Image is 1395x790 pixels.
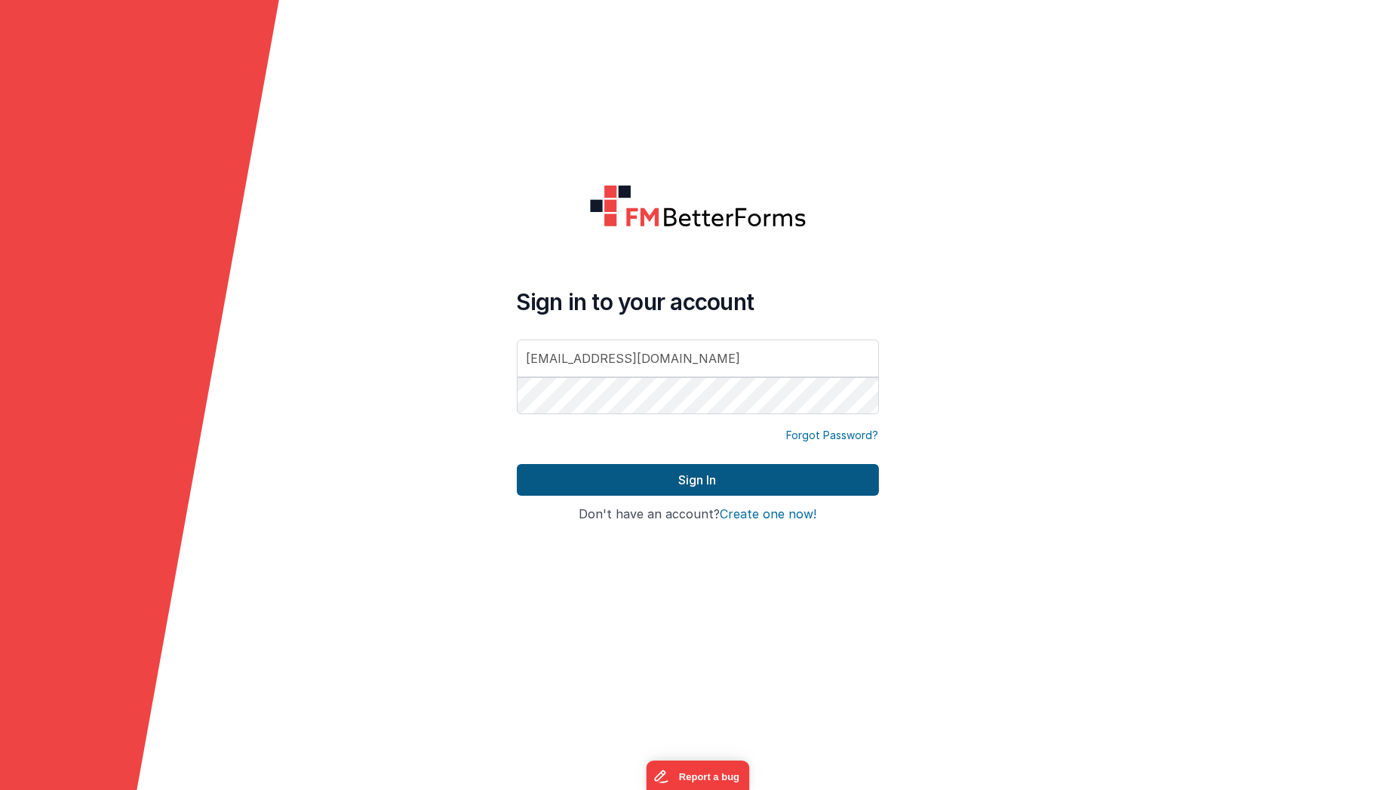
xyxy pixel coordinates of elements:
a: Forgot Password? [787,428,879,443]
h4: Sign in to your account [517,288,879,315]
button: Create one now! [720,508,816,521]
input: Email Address [517,340,879,377]
button: Sign In [517,464,879,496]
h4: Don't have an account? [517,508,879,521]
